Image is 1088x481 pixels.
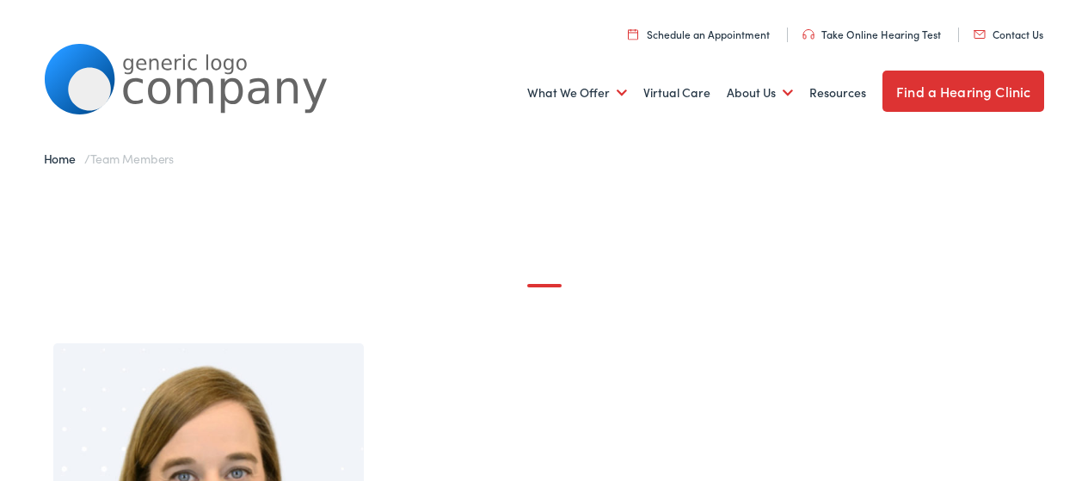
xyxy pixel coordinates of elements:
a: Virtual Care [643,61,710,125]
img: utility icon [974,30,986,39]
img: utility icon [628,28,638,40]
a: Home [44,150,84,167]
a: Find a Hearing Clinic [882,71,1044,112]
a: About Us [727,61,793,125]
a: What We Offer [527,61,627,125]
a: Resources [809,61,866,125]
span: Team Members [90,150,174,167]
a: Schedule an Appointment [628,27,770,41]
img: utility icon [802,29,814,40]
a: Take Online Hearing Test [802,27,941,41]
span: / [44,150,174,167]
a: Contact Us [974,27,1043,41]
